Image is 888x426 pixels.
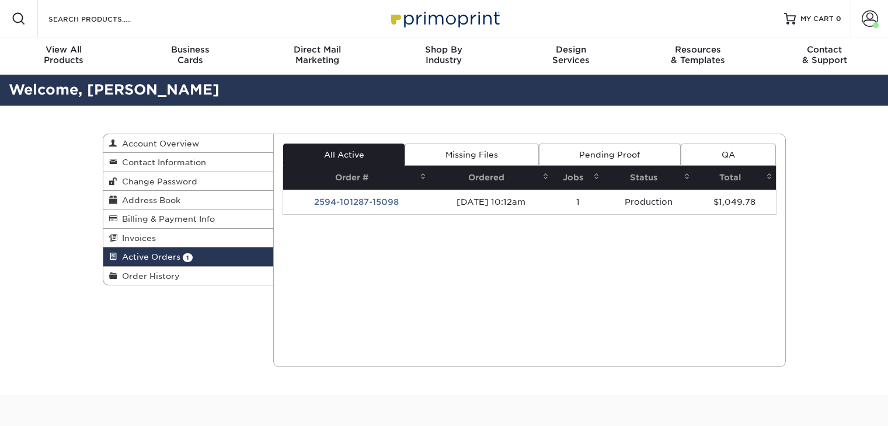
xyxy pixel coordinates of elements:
[103,247,274,266] a: Active Orders 1
[539,144,681,166] a: Pending Proof
[507,37,634,75] a: DesignServices
[283,144,405,166] a: All Active
[761,44,888,55] span: Contact
[552,166,603,190] th: Jobs
[694,166,775,190] th: Total
[507,44,634,55] span: Design
[634,44,761,65] div: & Templates
[386,6,503,31] img: Primoprint
[103,191,274,209] a: Address Book
[800,14,834,24] span: MY CART
[117,139,199,148] span: Account Overview
[603,166,694,190] th: Status
[103,209,274,228] a: Billing & Payment Info
[103,153,274,172] a: Contact Information
[103,229,274,247] a: Invoices
[405,144,538,166] a: Missing Files
[634,44,761,55] span: Resources
[127,44,253,65] div: Cards
[117,252,180,261] span: Active Orders
[117,158,206,167] span: Contact Information
[117,214,215,224] span: Billing & Payment Info
[283,190,430,214] td: 2594-101287-15098
[117,177,197,186] span: Change Password
[254,44,381,65] div: Marketing
[381,37,507,75] a: Shop ByIndustry
[254,37,381,75] a: Direct MailMarketing
[552,190,603,214] td: 1
[117,195,180,205] span: Address Book
[603,190,694,214] td: Production
[117,271,180,281] span: Order History
[183,253,193,262] span: 1
[117,233,156,243] span: Invoices
[761,44,888,65] div: & Support
[694,190,775,214] td: $1,049.78
[127,37,253,75] a: BusinessCards
[634,37,761,75] a: Resources& Templates
[103,172,274,191] a: Change Password
[430,166,552,190] th: Ordered
[681,144,775,166] a: QA
[430,190,552,214] td: [DATE] 10:12am
[103,134,274,153] a: Account Overview
[507,44,634,65] div: Services
[381,44,507,65] div: Industry
[836,15,841,23] span: 0
[47,12,161,26] input: SEARCH PRODUCTS.....
[381,44,507,55] span: Shop By
[254,44,381,55] span: Direct Mail
[283,166,430,190] th: Order #
[127,44,253,55] span: Business
[761,37,888,75] a: Contact& Support
[103,267,274,285] a: Order History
